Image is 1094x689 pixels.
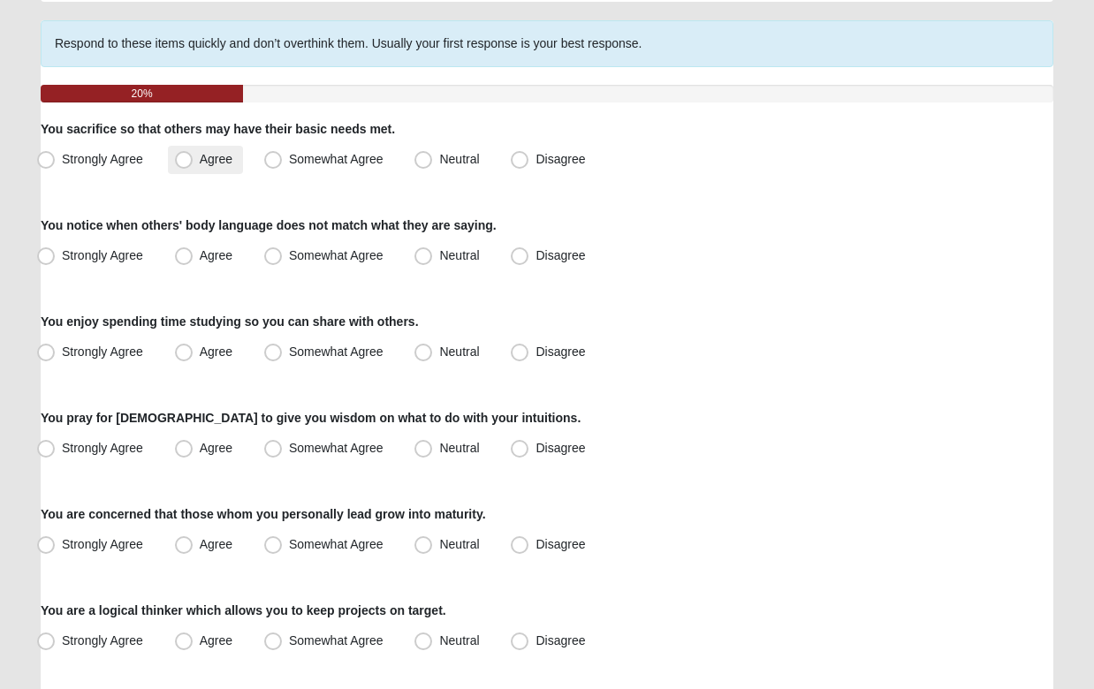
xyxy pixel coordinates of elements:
[289,344,384,359] span: Somewhat Agree
[41,602,446,619] label: You are a logical thinker which allows you to keep projects on target.
[200,344,232,359] span: Agree
[536,248,585,262] span: Disagree
[536,441,585,455] span: Disagree
[41,505,486,523] label: You are concerned that those whom you personally lead grow into maturity.
[289,441,384,455] span: Somewhat Agree
[41,120,395,138] label: You sacrifice so that others may have their basic needs met.
[536,633,585,647] span: Disagree
[536,537,585,551] span: Disagree
[439,152,479,166] span: Neutral
[536,152,585,166] span: Disagree
[41,409,581,427] label: You pray for [DEMOGRAPHIC_DATA] to give you wisdom on what to do with your intuitions.
[55,36,642,50] span: Respond to these items quickly and don’t overthink them. Usually your first response is your best...
[289,537,384,551] span: Somewhat Agree
[439,633,479,647] span: Neutral
[200,441,232,455] span: Agree
[289,152,384,166] span: Somewhat Agree
[41,216,497,234] label: You notice when others' body language does not match what they are saying.
[200,537,232,551] span: Agree
[439,441,479,455] span: Neutral
[62,441,143,455] span: Strongly Agree
[200,152,232,166] span: Agree
[41,85,243,102] div: 20%
[439,537,479,551] span: Neutral
[439,344,479,359] span: Neutral
[289,248,384,262] span: Somewhat Agree
[200,633,232,647] span: Agree
[439,248,479,262] span: Neutral
[536,344,585,359] span: Disagree
[41,313,419,330] label: You enjoy spending time studying so you can share with others.
[62,537,143,551] span: Strongly Agree
[289,633,384,647] span: Somewhat Agree
[62,633,143,647] span: Strongly Agree
[62,152,143,166] span: Strongly Agree
[62,344,143,359] span: Strongly Agree
[62,248,143,262] span: Strongly Agree
[200,248,232,262] span: Agree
